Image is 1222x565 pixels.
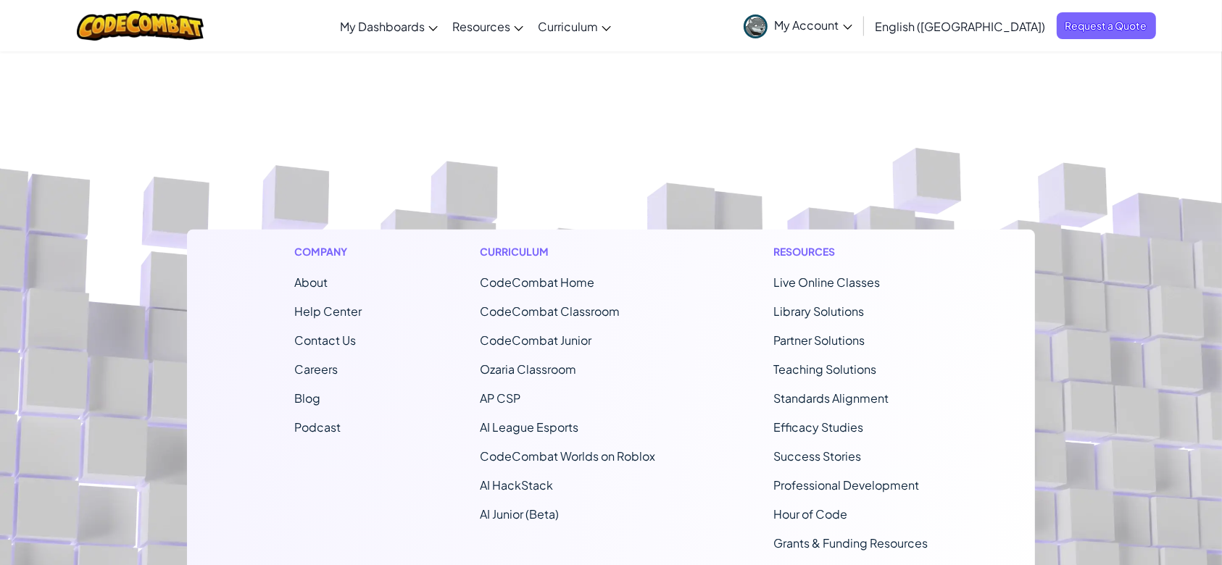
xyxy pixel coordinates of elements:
span: English ([GEOGRAPHIC_DATA]) [876,19,1046,34]
a: Live Online Classes [773,275,880,290]
span: My Dashboards [340,19,425,34]
a: Efficacy Studies [773,419,863,435]
a: Careers [294,361,338,377]
a: Teaching Solutions [773,361,876,377]
span: Curriculum [538,19,598,34]
a: Help Center [294,304,362,319]
a: Resources [445,7,531,46]
span: Contact Us [294,332,356,348]
a: Podcast [294,419,341,435]
img: avatar [744,14,768,38]
span: Resources [452,19,510,34]
a: CodeCombat Classroom [480,304,620,319]
a: Standards Alignment [773,390,889,406]
a: Success Stories [773,448,861,464]
h1: Curriculum [480,244,655,259]
a: English ([GEOGRAPHIC_DATA]) [868,7,1053,46]
a: Ozaria Classroom [480,361,576,377]
a: Curriculum [531,7,618,46]
a: Partner Solutions [773,332,865,348]
a: Grants & Funding Resources [773,535,928,551]
a: My Dashboards [333,7,445,46]
a: Blog [294,390,320,406]
span: My Account [775,17,852,33]
a: CodeCombat Junior [480,332,591,348]
a: About [294,275,328,290]
a: Hour of Code [773,506,847,522]
h1: Company [294,244,362,259]
a: AP CSP [480,390,520,406]
span: CodeCombat Home [480,275,594,290]
a: AI League Esports [480,419,578,435]
img: CodeCombat logo [77,11,204,41]
h1: Resources [773,244,928,259]
a: Library Solutions [773,304,864,319]
a: AI Junior (Beta) [480,506,559,522]
a: My Account [736,3,860,49]
a: AI HackStack [480,477,553,493]
a: Professional Development [773,477,919,493]
a: Request a Quote [1057,12,1156,39]
a: CodeCombat Worlds on Roblox [480,448,655,464]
